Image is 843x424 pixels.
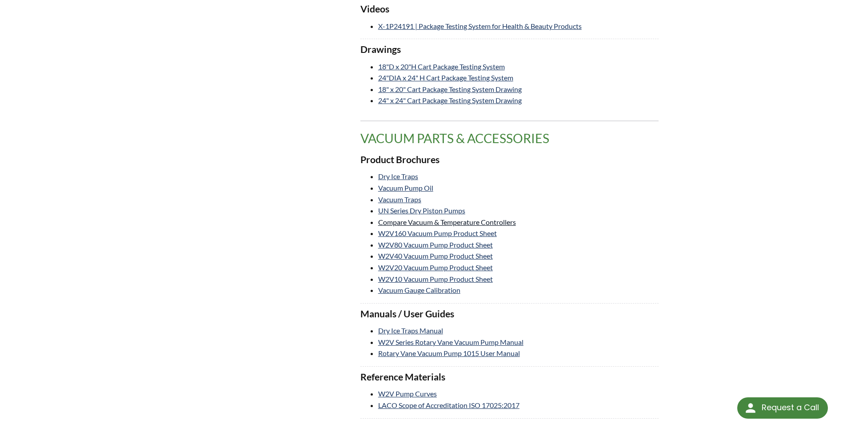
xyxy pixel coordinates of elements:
h3: Product Brochures [360,154,659,166]
a: Dry Ice Traps Manual [378,326,443,335]
a: 24" x 24" Cart Package Testing System Drawing [378,96,522,104]
a: Vacuum Gauge Calibration [378,286,460,294]
h3: Drawings [360,44,659,56]
h3: Videos [360,3,659,16]
a: W2V Series Rotary Vane Vacuum Pump Manual [378,338,523,346]
a: W2V Pump Curves [378,389,437,398]
img: round button [743,401,758,415]
a: W2V80 Vacuum Pump Product Sheet [378,240,493,249]
a: Compare Vacuum & Temperature Controllers [378,218,516,226]
h3: Reference Materials [360,371,659,384]
a: W2V40 Vacuum Pump Product Sheet [378,252,493,260]
a: UN Series Dry Piston Pumps [378,206,465,215]
div: Request a Call [762,397,819,418]
a: LACO Scope of Accreditation ISO 17025:2017 [378,401,519,409]
a: W2V160 Vacuum Pump Product Sheet [378,229,497,237]
a: X-1P24191 | Package Testing System for Health & Beauty Products [378,22,582,30]
a: Vacuum Pump Oil [378,184,433,192]
a: W2V20 Vacuum Pump Product Sheet [378,263,493,272]
a: 24"DIA x 24" H Cart Package Testing System [378,73,513,82]
a: Vacuum Traps [378,195,421,204]
div: Request a Call [737,397,828,419]
a: W2V10 Vacuum Pump Product Sheet [378,275,493,283]
a: Rotary Vane Vacuum Pump 1015 User Manual [378,349,520,357]
h3: Manuals / User Guides [360,308,659,320]
a: 18"D x 20"H Cart Package Testing System [378,62,505,71]
a: 18" x 20" Cart Package Testing System Drawing [378,85,522,93]
span: translation missing: en.product_groups.Vacuum Parts & Accessories [360,131,549,146]
a: Dry Ice Traps [378,172,418,180]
